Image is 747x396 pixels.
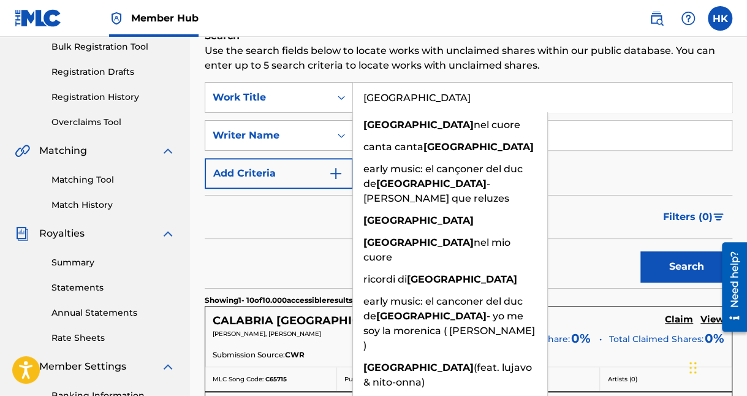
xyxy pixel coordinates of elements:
span: 0 % [571,329,591,348]
a: Match History [51,199,175,211]
a: View [700,314,724,327]
div: User Menu [708,6,732,31]
span: ricordi di [363,273,407,285]
img: Top Rightsholder [109,11,124,26]
strong: [GEOGRAPHIC_DATA] [407,273,517,285]
span: Filters ( 0 ) [663,210,713,224]
h5: View [700,314,724,326]
a: Bulk Registration Tool [51,40,175,53]
button: Search [640,251,732,282]
p: Use the search fields below to locate works with unclaimed shares within our public database. You... [205,44,732,73]
p: Artists ( 0 ) [607,375,724,384]
span: Matching [39,143,87,158]
span: nel cuore [474,119,520,131]
a: Statements [51,281,175,294]
a: Registration Drafts [51,66,175,78]
span: early music: el cançoner del duc de [363,163,523,189]
img: expand [161,226,175,241]
a: Matching Tool [51,173,175,186]
img: expand [161,359,175,374]
strong: [GEOGRAPHIC_DATA] [363,215,474,226]
h5: CALABRIA CALABRIA [213,314,402,328]
a: Public Search [644,6,669,31]
span: CWR [285,349,305,360]
span: C65715 [265,375,287,383]
a: Summary [51,256,175,269]
div: Træk [689,349,697,386]
iframe: Resource Center [713,237,747,336]
a: Overclaims Tool [51,116,175,129]
strong: [GEOGRAPHIC_DATA] [423,141,534,153]
p: Publishers ( 0 ) [344,375,461,384]
strong: [GEOGRAPHIC_DATA] [363,119,474,131]
span: Member Hub [131,11,199,25]
div: Writer Name [213,128,323,143]
h5: Claim [665,314,693,326]
div: Chat-widget [686,337,747,396]
img: MLC Logo [15,9,62,27]
a: Rate Sheets [51,332,175,345]
img: Member Settings [15,359,29,374]
span: early music: el canconer del duc de [363,295,523,322]
div: Help [676,6,700,31]
span: MLC Song Code: [213,375,264,383]
img: search [649,11,664,26]
img: Matching [15,143,30,158]
strong: [GEOGRAPHIC_DATA] [376,310,487,322]
span: Submission Source: [213,349,285,360]
span: [PERSON_NAME], [PERSON_NAME] [213,330,321,338]
span: Total Claimed Shares: [609,333,703,346]
span: canta canta [363,141,423,153]
strong: [GEOGRAPHIC_DATA] [376,178,487,189]
div: Work Title [213,90,323,105]
button: Add Criteria [205,158,353,189]
span: 0% [705,329,724,348]
strong: [GEOGRAPHIC_DATA] [363,362,474,373]
img: expand [161,143,175,158]
span: Member Settings [39,359,126,374]
p: Showing 1 - 10 of 10.000 accessible results (Total 47.335 ) [205,295,400,306]
a: Registration History [51,91,175,104]
form: Search Form [205,82,732,288]
strong: [GEOGRAPHIC_DATA] [363,237,474,248]
img: 9d2ae6d4665cec9f34b9.svg [328,166,343,181]
span: Royalties [39,226,85,241]
img: help [681,11,696,26]
button: Filters (0) [656,202,732,232]
span: - yo me soy la morenica ( [PERSON_NAME] ) [363,310,535,351]
img: Royalties [15,226,29,241]
iframe: Chat Widget [686,337,747,396]
a: Annual Statements [51,307,175,319]
img: filter [713,213,724,221]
